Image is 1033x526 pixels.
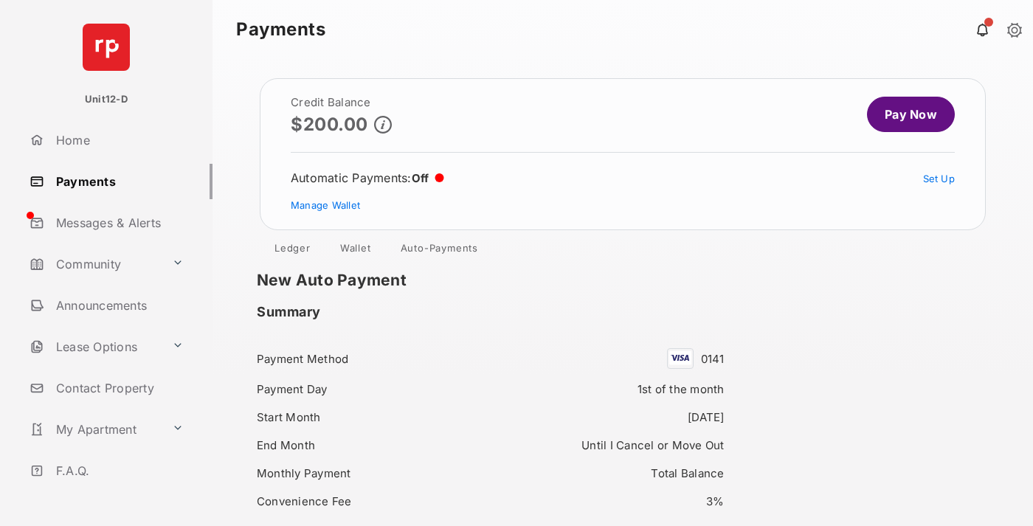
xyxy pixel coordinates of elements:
[24,205,213,240] a: Messages & Alerts
[500,491,724,511] div: 3%
[688,410,725,424] span: [DATE]
[24,164,213,199] a: Payments
[24,246,166,282] a: Community
[257,435,481,455] div: End Month
[291,199,360,211] a: Manage Wallet
[581,438,724,452] span: Until I Cancel or Move Out
[257,407,481,427] div: Start Month
[24,122,213,158] a: Home
[257,271,747,289] h1: New Auto Payment
[24,370,213,406] a: Contact Property
[257,349,481,369] div: Payment Method
[651,466,724,480] span: Total Balance
[923,173,956,184] a: Set Up
[263,242,322,260] a: Ledger
[257,304,321,320] h2: Summary
[291,114,368,134] p: $200.00
[328,242,383,260] a: Wallet
[24,329,166,364] a: Lease Options
[291,97,392,108] h2: Credit Balance
[83,24,130,71] img: svg+xml;base64,PHN2ZyB4bWxucz0iaHR0cDovL3d3dy53My5vcmcvMjAwMC9zdmciIHdpZHRoPSI2NCIgaGVpZ2h0PSI2NC...
[257,379,481,399] div: Payment Day
[257,491,481,511] div: Convenience Fee
[257,463,481,483] div: Monthly Payment
[85,92,128,107] p: Unit12-D
[24,288,213,323] a: Announcements
[236,21,325,38] strong: Payments
[389,242,490,260] a: Auto-Payments
[24,453,213,488] a: F.A.Q.
[412,171,429,185] span: Off
[291,170,444,185] div: Automatic Payments :
[24,412,166,447] a: My Apartment
[638,382,725,396] span: 1st of the month
[701,352,725,366] span: 0141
